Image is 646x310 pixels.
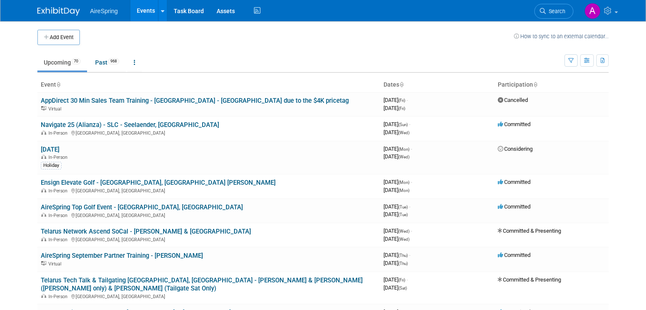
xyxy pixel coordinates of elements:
a: Search [534,4,573,19]
span: (Thu) [398,253,408,258]
span: - [406,276,408,283]
span: 968 [108,58,119,65]
img: In-Person Event [41,188,46,192]
span: [DATE] [384,252,410,258]
span: Considering [498,146,533,152]
span: (Tue) [398,205,408,209]
button: Add Event [37,30,80,45]
span: Committed [498,121,530,127]
th: Participation [494,78,609,92]
span: [DATE] [384,179,412,185]
span: [DATE] [384,146,412,152]
img: In-Person Event [41,155,46,159]
a: AppDirect 30 Min Sales Team Training - [GEOGRAPHIC_DATA] - [GEOGRAPHIC_DATA] due to the $4K pricetag [41,97,349,104]
span: (Thu) [398,261,408,266]
th: Dates [380,78,494,92]
div: [GEOGRAPHIC_DATA], [GEOGRAPHIC_DATA] [41,187,377,194]
span: [DATE] [384,260,408,266]
span: [DATE] [384,187,409,193]
span: [DATE] [384,121,410,127]
span: In-Person [48,213,70,218]
span: (Sun) [398,122,408,127]
span: (Wed) [398,229,409,234]
div: [GEOGRAPHIC_DATA], [GEOGRAPHIC_DATA] [41,211,377,218]
span: [DATE] [384,203,410,210]
a: Sort by Event Name [56,81,60,88]
span: In-Person [48,188,70,194]
span: (Mon) [398,180,409,185]
img: Virtual Event [41,106,46,110]
span: [DATE] [384,285,407,291]
span: Committed [498,252,530,258]
a: Telarus Network Ascend SoCal - [PERSON_NAME] & [GEOGRAPHIC_DATA] [41,228,251,235]
span: Committed & Presenting [498,276,561,283]
span: - [409,203,410,210]
a: Sort by Start Date [399,81,403,88]
span: In-Person [48,294,70,299]
span: - [409,252,410,258]
span: 70 [71,58,81,65]
img: In-Person Event [41,237,46,241]
span: - [411,179,412,185]
span: (Fri) [398,278,405,282]
th: Event [37,78,380,92]
div: [GEOGRAPHIC_DATA], [GEOGRAPHIC_DATA] [41,129,377,136]
span: - [406,97,408,103]
span: [DATE] [384,276,408,283]
span: [DATE] [384,97,408,103]
span: (Sat) [398,286,407,290]
span: AireSpring [90,8,118,14]
span: [DATE] [384,129,409,135]
div: [GEOGRAPHIC_DATA], [GEOGRAPHIC_DATA] [41,293,377,299]
span: (Fri) [398,106,405,111]
span: Virtual [48,261,64,267]
span: Search [546,8,565,14]
img: Virtual Event [41,261,46,265]
span: [DATE] [384,211,408,217]
img: Angie Handal [584,3,601,19]
span: [DATE] [384,236,409,242]
img: ExhibitDay [37,7,80,16]
img: In-Person Event [41,130,46,135]
span: [DATE] [384,153,409,160]
a: AireSpring September Partner Training - [PERSON_NAME] [41,252,203,259]
span: (Wed) [398,237,409,242]
img: In-Person Event [41,294,46,298]
a: Past968 [89,54,126,70]
a: Telarus Tech Talk & Tailgating [GEOGRAPHIC_DATA], [GEOGRAPHIC_DATA] - [PERSON_NAME] & [PERSON_NAM... [41,276,363,292]
span: [DATE] [384,228,412,234]
a: [DATE] [41,146,59,153]
div: Holiday [41,162,62,169]
span: In-Person [48,155,70,160]
span: - [411,146,412,152]
span: In-Person [48,237,70,242]
span: (Mon) [398,188,409,193]
span: (Fri) [398,98,405,103]
a: Upcoming70 [37,54,87,70]
span: Virtual [48,106,64,112]
a: Ensign Elevate Golf - [GEOGRAPHIC_DATA], [GEOGRAPHIC_DATA] [PERSON_NAME] [41,179,276,186]
span: (Wed) [398,155,409,159]
div: [GEOGRAPHIC_DATA], [GEOGRAPHIC_DATA] [41,236,377,242]
a: Navigate 25 (Alianza) - SLC - Seelaender, [GEOGRAPHIC_DATA] [41,121,219,129]
span: In-Person [48,130,70,136]
span: (Wed) [398,130,409,135]
span: (Mon) [398,147,409,152]
span: - [411,228,412,234]
span: [DATE] [384,105,405,111]
a: Sort by Participation Type [533,81,537,88]
span: Cancelled [498,97,528,103]
img: In-Person Event [41,213,46,217]
span: Committed [498,203,530,210]
span: (Tue) [398,212,408,217]
span: - [409,121,410,127]
span: Committed & Presenting [498,228,561,234]
span: Committed [498,179,530,185]
a: How to sync to an external calendar... [514,33,609,39]
a: AireSpring Top Golf Event - [GEOGRAPHIC_DATA], [GEOGRAPHIC_DATA] [41,203,243,211]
